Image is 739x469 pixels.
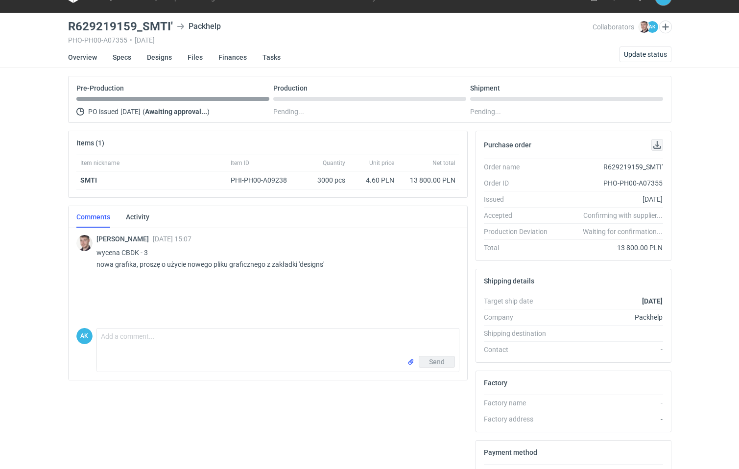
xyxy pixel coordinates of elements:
[555,312,663,322] div: Packhelp
[432,159,455,167] span: Net total
[470,84,500,92] p: Shipment
[273,84,308,92] p: Production
[484,227,555,236] div: Production Deviation
[484,211,555,220] div: Accepted
[68,21,173,32] h3: R629219159_SMTI'
[76,328,93,344] div: Anna Kontowska
[76,84,124,92] p: Pre-Production
[76,328,93,344] figcaption: AK
[484,345,555,354] div: Contact
[231,175,296,185] div: PHI-PH00-A09238
[96,235,153,243] span: [PERSON_NAME]
[555,345,663,354] div: -
[273,106,304,117] span: Pending...
[593,23,634,31] span: Collaborators
[659,21,671,33] button: Edit collaborators
[646,21,658,33] figcaption: AK
[323,159,345,167] span: Quantity
[484,448,537,456] h2: Payment method
[300,171,349,189] div: 3000 pcs
[145,108,207,116] strong: Awaiting approval...
[177,21,221,32] div: Packhelp
[555,398,663,408] div: -
[620,47,671,62] button: Update status
[484,414,555,424] div: Factory address
[642,297,663,305] strong: [DATE]
[80,176,97,184] strong: SMTI
[113,47,131,68] a: Specs
[484,178,555,188] div: Order ID
[68,36,593,44] div: PHO-PH00-A07355 [DATE]
[429,358,445,365] span: Send
[484,243,555,253] div: Total
[120,106,141,117] span: [DATE]
[555,178,663,188] div: PHO-PH00-A07355
[583,211,663,219] em: Confirming with supplier...
[484,277,534,285] h2: Shipping details
[143,108,145,116] span: (
[484,194,555,204] div: Issued
[207,108,210,116] span: )
[76,206,110,228] a: Comments
[555,162,663,172] div: R629219159_SMTI'
[484,162,555,172] div: Order name
[484,379,507,387] h2: Factory
[218,47,247,68] a: Finances
[583,227,663,236] em: Waiting for confirmation...
[402,175,455,185] div: 13 800.00 PLN
[353,175,394,185] div: 4.60 PLN
[484,328,555,338] div: Shipping destination
[76,235,93,251] img: Maciej Sikora
[624,51,667,58] span: Update status
[470,106,663,117] div: Pending...
[188,47,203,68] a: Files
[147,47,172,68] a: Designs
[231,159,249,167] span: Item ID
[130,36,132,44] span: •
[262,47,281,68] a: Tasks
[153,235,191,243] span: [DATE] 15:07
[68,47,97,68] a: Overview
[484,398,555,408] div: Factory name
[484,141,531,149] h2: Purchase order
[80,159,119,167] span: Item nickname
[484,296,555,306] div: Target ship date
[419,356,455,368] button: Send
[638,21,650,33] img: Maciej Sikora
[484,312,555,322] div: Company
[555,414,663,424] div: -
[96,247,452,270] p: wycena CBDK - 3 nowa grafika, proszę o użycie nowego pliku graficznego z zakładki 'designs'
[555,194,663,204] div: [DATE]
[555,243,663,253] div: 13 800.00 PLN
[651,139,663,151] button: Download PO
[369,159,394,167] span: Unit price
[76,139,104,147] h2: Items (1)
[126,206,149,228] a: Activity
[76,106,269,117] div: PO issued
